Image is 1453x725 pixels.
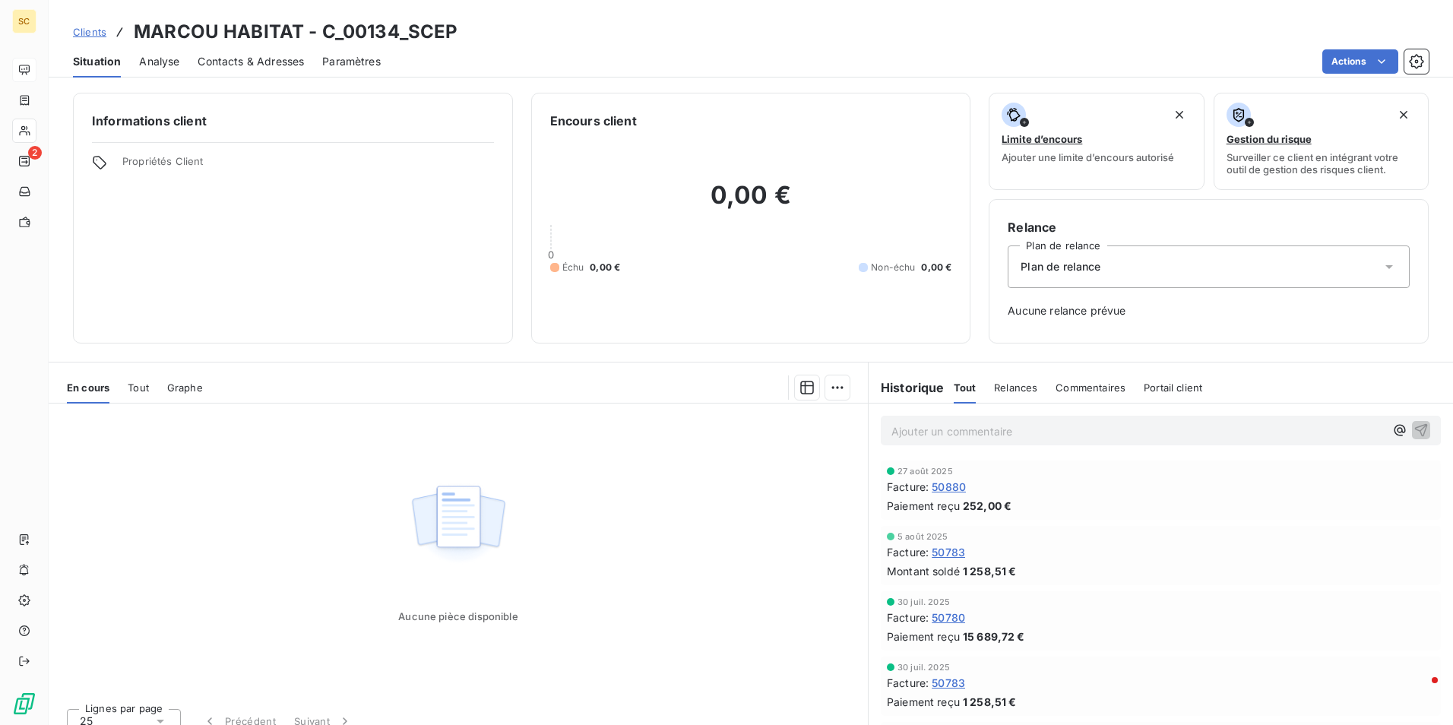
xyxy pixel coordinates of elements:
[1227,133,1312,145] span: Gestion du risque
[12,9,36,33] div: SC
[322,54,381,69] span: Paramètres
[1021,259,1100,274] span: Plan de relance
[167,381,203,394] span: Graphe
[1002,151,1174,163] span: Ajouter une limite d’encours autorisé
[73,54,121,69] span: Situation
[871,261,915,274] span: Non-échu
[1144,381,1202,394] span: Portail client
[1227,151,1416,176] span: Surveiller ce client en intégrant votre outil de gestion des risques client.
[1008,218,1410,236] h6: Relance
[128,381,149,394] span: Tout
[897,532,948,541] span: 5 août 2025
[897,467,953,476] span: 27 août 2025
[897,663,950,672] span: 30 juil. 2025
[198,54,304,69] span: Contacts & Adresses
[954,381,977,394] span: Tout
[921,261,951,274] span: 0,00 €
[1401,673,1438,710] iframe: Intercom live chat
[1322,49,1398,74] button: Actions
[887,498,960,514] span: Paiement reçu
[73,24,106,40] a: Clients
[1214,93,1429,190] button: Gestion du risqueSurveiller ce client en intégrant votre outil de gestion des risques client.
[73,26,106,38] span: Clients
[550,112,637,130] h6: Encours client
[887,544,929,560] span: Facture :
[67,381,109,394] span: En cours
[932,544,965,560] span: 50783
[887,694,960,710] span: Paiement reçu
[932,609,965,625] span: 50780
[92,112,494,130] h6: Informations client
[12,692,36,716] img: Logo LeanPay
[963,498,1011,514] span: 252,00 €
[548,249,554,261] span: 0
[562,261,584,274] span: Échu
[869,378,945,397] h6: Historique
[28,146,42,160] span: 2
[963,563,1017,579] span: 1 258,51 €
[1002,133,1082,145] span: Limite d’encours
[139,54,179,69] span: Analyse
[590,261,620,274] span: 0,00 €
[897,597,950,606] span: 30 juil. 2025
[887,628,960,644] span: Paiement reçu
[1056,381,1125,394] span: Commentaires
[932,479,966,495] span: 50880
[887,479,929,495] span: Facture :
[134,18,457,46] h3: MARCOU HABITAT - C_00134_SCEP
[887,609,929,625] span: Facture :
[887,675,929,691] span: Facture :
[963,628,1025,644] span: 15 689,72 €
[994,381,1037,394] span: Relances
[550,180,952,226] h2: 0,00 €
[887,563,960,579] span: Montant soldé
[989,93,1204,190] button: Limite d’encoursAjouter une limite d’encours autorisé
[410,477,507,571] img: Empty state
[1008,303,1410,318] span: Aucune relance prévue
[122,155,494,176] span: Propriétés Client
[932,675,965,691] span: 50783
[963,694,1017,710] span: 1 258,51 €
[398,610,518,622] span: Aucune pièce disponible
